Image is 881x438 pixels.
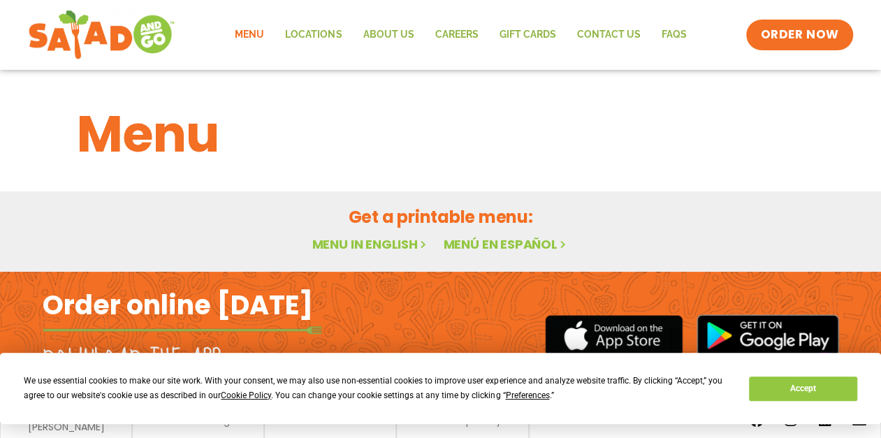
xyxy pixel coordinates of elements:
[746,20,852,50] a: ORDER NOW
[443,235,569,253] a: Menú en español
[488,19,566,51] a: GIFT CARDS
[221,390,271,400] span: Cookie Policy
[650,19,697,51] a: FAQs
[43,288,313,322] h2: Order online [DATE]
[224,19,697,51] nav: Menu
[275,19,352,51] a: Locations
[312,235,429,253] a: Menu in English
[545,313,683,358] img: appstore
[566,19,650,51] a: Contact Us
[28,7,175,63] img: new-SAG-logo-768×292
[505,390,549,400] span: Preferences
[8,412,124,432] a: meet chef [PERSON_NAME]
[24,374,732,403] div: We use essential cookies to make our site work. With your consent, we may also use non-essential ...
[43,344,221,383] h2: Download the app
[760,27,838,43] span: ORDER NOW
[224,19,275,51] a: Menu
[77,96,805,172] h1: Menu
[749,377,857,401] button: Accept
[77,205,805,229] h2: Get a printable menu:
[424,19,488,51] a: Careers
[149,416,247,425] a: nutrition & allergens
[352,19,424,51] a: About Us
[697,314,839,356] img: google_play
[423,416,502,425] a: terms & privacy
[43,326,322,334] img: fork
[303,416,357,425] a: contact us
